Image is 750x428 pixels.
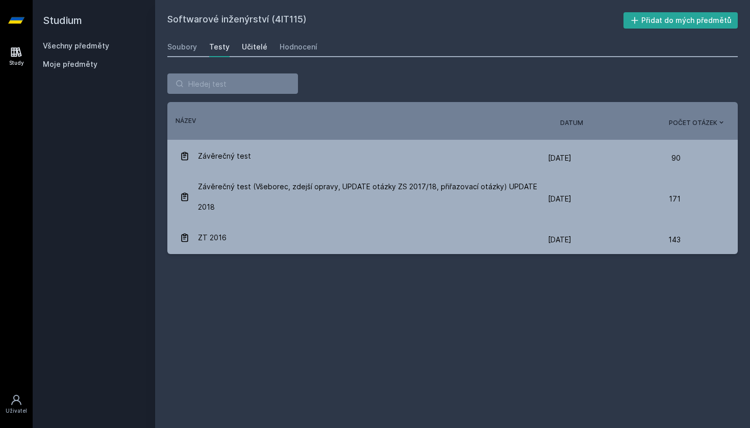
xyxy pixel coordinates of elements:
span: Závěrečný test [198,146,251,166]
a: Study [2,41,31,72]
span: 171 [669,189,681,209]
a: Hodnocení [280,37,317,57]
span: 90 [671,148,681,168]
button: Počet otázek [669,118,726,128]
div: Soubory [167,42,197,52]
input: Hledej test [167,73,298,94]
div: Study [9,59,24,67]
h2: Softwarové inženýrství (4IT115) [167,12,623,29]
div: Testy [209,42,230,52]
button: Přidat do mých předmětů [623,12,738,29]
span: [DATE] [548,235,571,244]
span: [DATE] [548,154,571,162]
span: Závěrečný test (Všeborec, zdejší opravy, UPDATE otázky ZS 2017/18, přiřazovací otázky) UPDATE 2018 [198,177,544,217]
a: Učitelé [242,37,267,57]
div: Učitelé [242,42,267,52]
span: Počet otázek [669,118,717,128]
span: ZT 2016 [198,228,227,248]
span: [DATE] [548,194,571,203]
a: Všechny předměty [43,41,109,50]
span: 143 [668,230,681,250]
a: Testy [209,37,230,57]
a: Uživatel [2,389,31,420]
button: Název [176,116,196,125]
a: Závěrečný test (Všeborec, zdejší opravy, UPDATE otázky ZS 2017/18, přiřazovací otázky) UPDATE 201... [167,172,738,221]
a: Soubory [167,37,197,57]
button: Datum [560,118,583,128]
a: ZT 2016 [DATE] 143 [167,221,738,254]
div: Uživatel [6,407,27,415]
div: Hodnocení [280,42,317,52]
a: Závěrečný test [DATE] 90 [167,140,738,172]
span: Moje předměty [43,59,97,69]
